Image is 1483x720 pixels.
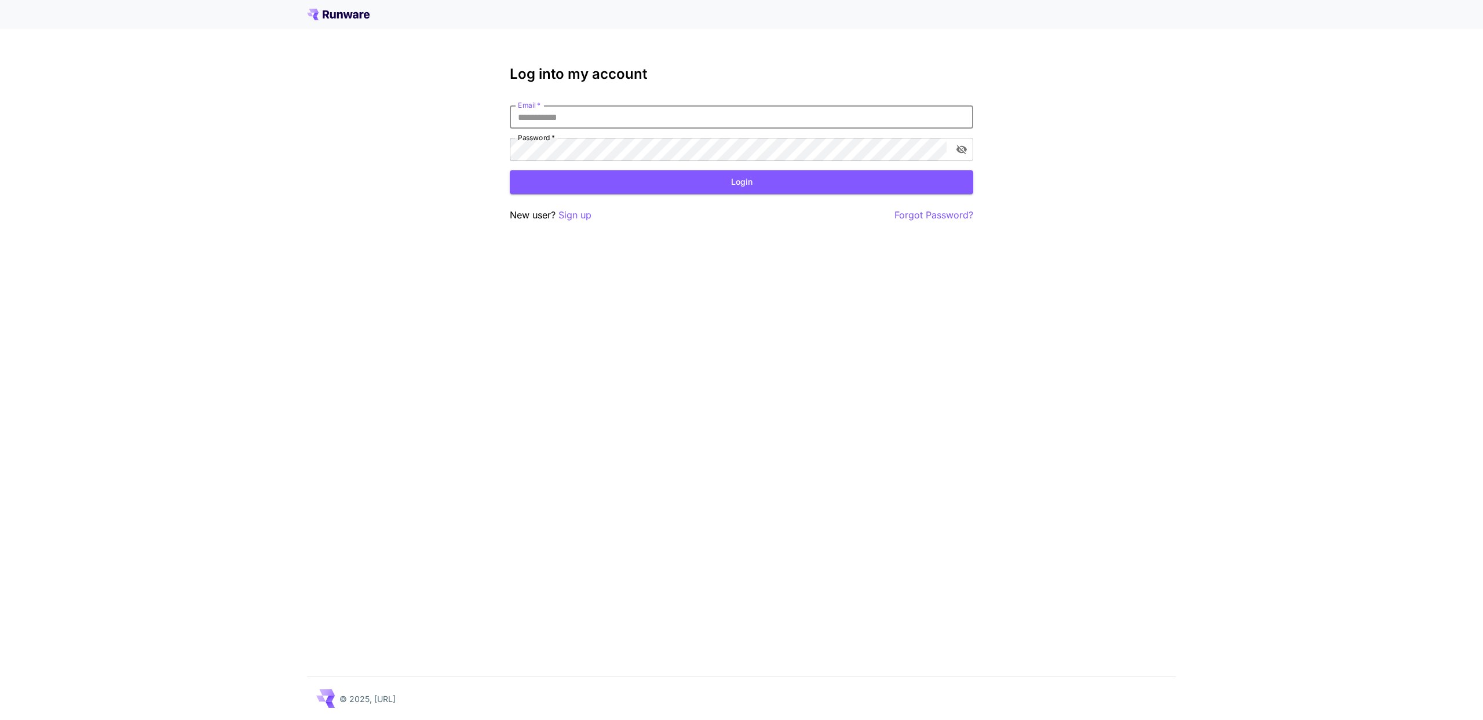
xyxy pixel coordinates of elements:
[510,66,973,82] h3: Log into my account
[510,208,591,222] p: New user?
[518,100,540,110] label: Email
[510,170,973,194] button: Login
[951,139,972,160] button: toggle password visibility
[339,693,396,705] p: © 2025, [URL]
[894,208,973,222] button: Forgot Password?
[518,133,555,142] label: Password
[558,208,591,222] button: Sign up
